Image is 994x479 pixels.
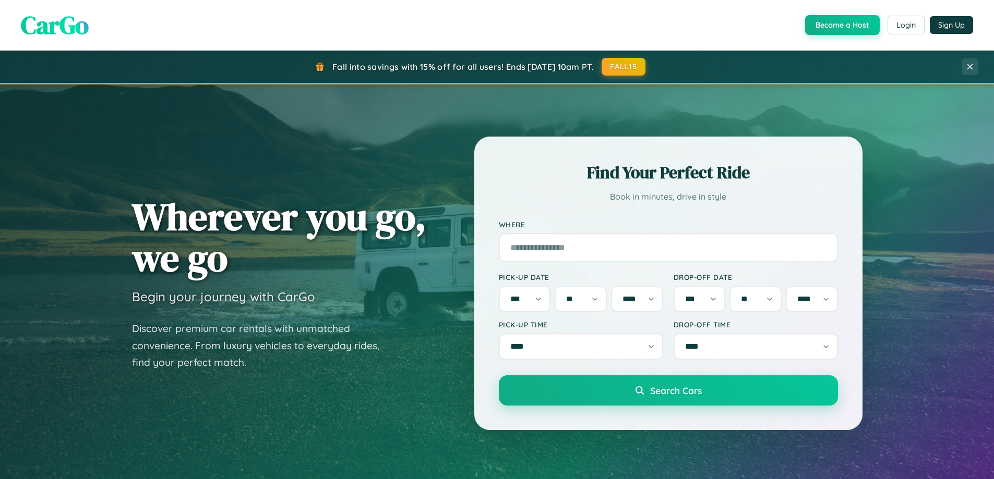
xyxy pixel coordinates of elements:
h1: Wherever you go, we go [132,196,426,278]
button: Sign Up [930,16,973,34]
h2: Find Your Perfect Ride [499,161,838,184]
button: FALL15 [602,58,645,76]
h3: Begin your journey with CarGo [132,289,315,304]
span: Fall into savings with 15% off for all users! Ends [DATE] 10am PT. [332,62,594,72]
label: Drop-off Date [674,273,838,281]
p: Discover premium car rentals with unmatched convenience. From luxury vehicles to everyday rides, ... [132,320,393,371]
p: Book in minutes, drive in style [499,189,838,204]
label: Where [499,220,838,229]
label: Pick-up Time [499,320,663,329]
button: Login [888,16,925,34]
span: Search Cars [650,385,702,396]
span: CarGo [21,8,89,42]
label: Drop-off Time [674,320,838,329]
button: Become a Host [805,15,880,35]
label: Pick-up Date [499,273,663,281]
button: Search Cars [499,375,838,406]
